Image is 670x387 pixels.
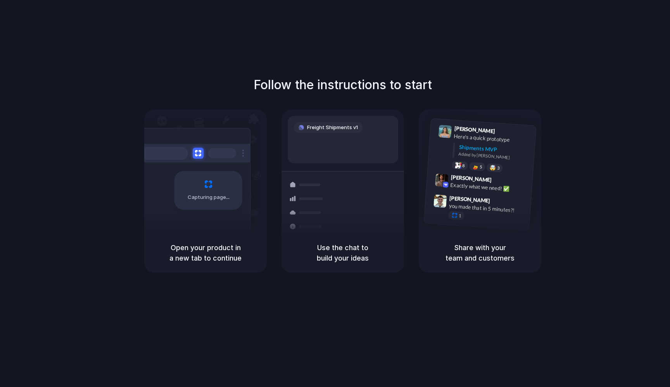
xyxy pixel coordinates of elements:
h5: Use the chat to build your ideas [291,242,395,263]
h5: Open your product in a new tab to continue [154,242,257,263]
div: Shipments MVP [459,143,530,156]
span: 1 [459,214,461,218]
h1: Follow the instructions to start [254,76,432,94]
span: 5 [480,165,482,169]
span: 3 [497,166,500,170]
div: Added by [PERSON_NAME] [458,151,530,162]
span: 9:47 AM [492,197,508,207]
div: you made that in 5 minutes?! [449,202,526,215]
span: 9:42 AM [494,176,510,186]
span: Freight Shipments v1 [307,124,358,131]
span: [PERSON_NAME] [454,124,495,135]
span: 8 [462,164,465,168]
span: Capturing page [188,193,231,201]
span: [PERSON_NAME] [451,173,492,184]
div: Exactly what we need! ✅ [450,181,528,194]
div: Here's a quick prototype [454,132,531,145]
div: 🤯 [490,165,496,171]
span: 9:41 AM [497,128,513,137]
h5: Share with your team and customers [428,242,532,263]
span: [PERSON_NAME] [449,194,490,205]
